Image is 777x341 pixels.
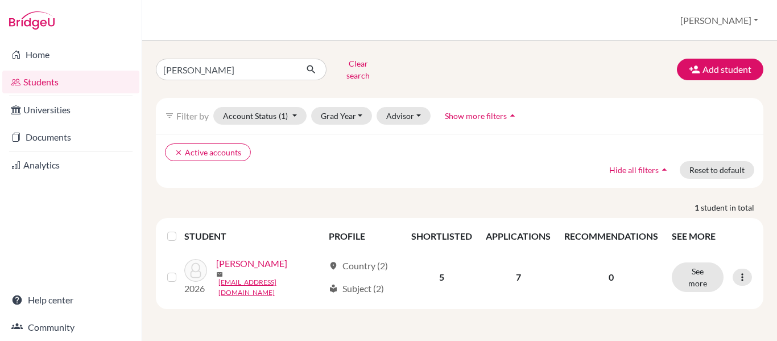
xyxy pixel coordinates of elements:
p: 2026 [184,282,207,295]
i: filter_list [165,111,174,120]
span: local_library [329,284,338,293]
button: Grad Year [311,107,373,125]
input: Find student by name... [156,59,297,80]
button: Reset to default [680,161,754,179]
i: arrow_drop_up [507,110,518,121]
a: [PERSON_NAME] [216,257,287,270]
button: Advisor [377,107,431,125]
th: APPLICATIONS [479,223,557,250]
th: SEE MORE [665,223,759,250]
a: Help center [2,289,139,311]
span: Show more filters [445,111,507,121]
button: [PERSON_NAME] [675,10,763,31]
div: Country (2) [329,259,388,273]
a: Community [2,316,139,339]
span: Hide all filters [609,165,659,175]
th: STUDENT [184,223,322,250]
span: location_on [329,261,338,270]
th: PROFILE [322,223,405,250]
button: Hide all filtersarrow_drop_up [600,161,680,179]
button: Account Status(1) [213,107,307,125]
th: SHORTLISTED [404,223,479,250]
button: clearActive accounts [165,143,251,161]
i: clear [175,149,183,157]
a: Documents [2,126,139,149]
span: mail [216,271,223,278]
a: Analytics [2,154,139,176]
div: Subject (2) [329,282,384,295]
strong: 1 [695,202,701,213]
button: Show more filtersarrow_drop_up [435,107,528,125]
a: [EMAIL_ADDRESS][DOMAIN_NAME] [218,277,324,298]
th: RECOMMENDATIONS [557,223,665,250]
i: arrow_drop_up [659,164,670,175]
td: 5 [404,250,479,305]
button: Clear search [326,55,390,84]
a: Universities [2,98,139,121]
button: See more [672,262,724,292]
td: 7 [479,250,557,305]
img: Inestroza, Rafael [184,259,207,282]
img: Bridge-U [9,11,55,30]
a: Students [2,71,139,93]
a: Home [2,43,139,66]
p: 0 [564,270,658,284]
span: (1) [279,111,288,121]
span: student in total [701,202,763,213]
span: Filter by [176,110,209,121]
button: Add student [677,59,763,80]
